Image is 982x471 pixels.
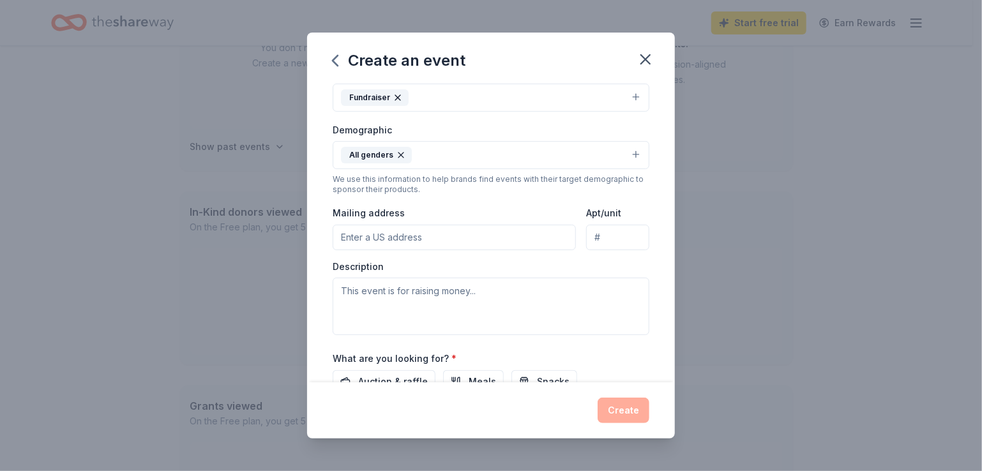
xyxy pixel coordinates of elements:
[333,50,465,71] div: Create an event
[333,225,576,250] input: Enter a US address
[341,89,409,106] div: Fundraiser
[333,124,392,137] label: Demographic
[443,370,504,393] button: Meals
[511,370,577,393] button: Snacks
[586,225,649,250] input: #
[469,374,496,389] span: Meals
[586,207,621,220] label: Apt/unit
[333,370,435,393] button: Auction & raffle
[537,374,570,389] span: Snacks
[333,260,384,273] label: Description
[333,84,649,112] button: Fundraiser
[333,207,405,220] label: Mailing address
[333,352,457,365] label: What are you looking for?
[333,174,649,195] div: We use this information to help brands find events with their target demographic to sponsor their...
[341,147,412,163] div: All genders
[358,374,428,389] span: Auction & raffle
[333,141,649,169] button: All genders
